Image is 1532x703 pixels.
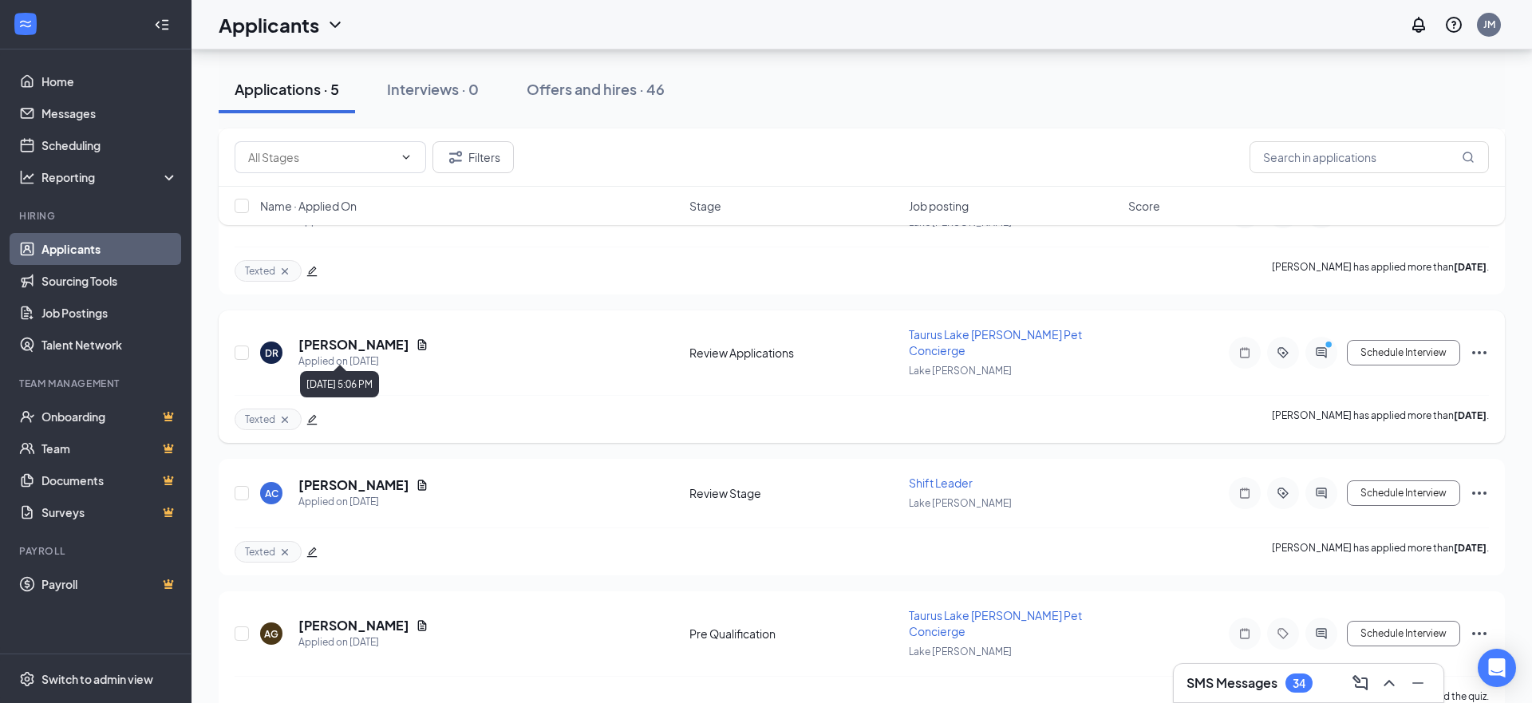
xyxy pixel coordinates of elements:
[19,377,175,390] div: Team Management
[909,476,973,490] span: Shift Leader
[1454,261,1487,273] b: [DATE]
[1409,15,1428,34] svg: Notifications
[278,265,291,278] svg: Cross
[909,198,969,214] span: Job posting
[909,608,1082,638] span: Taurus Lake [PERSON_NAME] Pet Concierge
[298,494,428,510] div: Applied on [DATE]
[1454,542,1487,554] b: [DATE]
[1462,151,1475,164] svg: MagnifyingGlass
[1454,409,1487,421] b: [DATE]
[298,634,428,650] div: Applied on [DATE]
[1348,670,1373,696] button: ComposeMessage
[298,476,409,494] h5: [PERSON_NAME]
[387,79,479,99] div: Interviews · 0
[446,148,465,167] svg: Filter
[235,79,339,99] div: Applications · 5
[41,265,178,297] a: Sourcing Tools
[1478,649,1516,687] div: Open Intercom Messenger
[1187,674,1277,692] h3: SMS Messages
[432,141,514,173] button: Filter Filters
[1470,484,1489,503] svg: Ellipses
[1470,624,1489,643] svg: Ellipses
[245,264,275,278] span: Texted
[41,401,178,432] a: OnboardingCrown
[909,497,1012,509] span: Lake [PERSON_NAME]
[298,353,428,369] div: Applied on [DATE]
[1347,621,1460,646] button: Schedule Interview
[1250,141,1489,173] input: Search in applications
[416,338,428,351] svg: Document
[19,169,35,185] svg: Analysis
[41,297,178,329] a: Job Postings
[689,626,899,642] div: Pre Qualification
[298,336,409,353] h5: [PERSON_NAME]
[1321,340,1340,353] svg: PrimaryDot
[1380,673,1399,693] svg: ChevronUp
[1351,673,1370,693] svg: ComposeMessage
[245,545,275,559] span: Texted
[1408,673,1427,693] svg: Minimize
[19,671,35,687] svg: Settings
[41,432,178,464] a: TeamCrown
[41,65,178,97] a: Home
[306,547,318,558] span: edit
[41,671,153,687] div: Switch to admin view
[41,129,178,161] a: Scheduling
[1273,346,1293,359] svg: ActiveTag
[219,11,319,38] h1: Applicants
[1272,541,1489,563] p: [PERSON_NAME] has applied more than .
[265,346,278,360] div: DR
[41,496,178,528] a: SurveysCrown
[1312,627,1331,640] svg: ActiveChat
[326,15,345,34] svg: ChevronDown
[909,646,1012,658] span: Lake [PERSON_NAME]
[1312,346,1331,359] svg: ActiveChat
[1470,343,1489,362] svg: Ellipses
[41,97,178,129] a: Messages
[1272,260,1489,282] p: [PERSON_NAME] has applied more than .
[18,16,34,32] svg: WorkstreamLogo
[41,233,178,265] a: Applicants
[41,464,178,496] a: DocumentsCrown
[300,371,379,397] div: [DATE] 5:06 PM
[1128,198,1160,214] span: Score
[41,568,178,600] a: PayrollCrown
[154,17,170,33] svg: Collapse
[416,619,428,632] svg: Document
[400,151,413,164] svg: ChevronDown
[1273,487,1293,500] svg: ActiveTag
[689,345,899,361] div: Review Applications
[1444,15,1463,34] svg: QuestionInfo
[306,414,318,425] span: edit
[245,413,275,426] span: Texted
[1235,487,1254,500] svg: Note
[278,546,291,559] svg: Cross
[278,413,291,426] svg: Cross
[265,487,278,500] div: AC
[1376,670,1402,696] button: ChevronUp
[264,627,278,641] div: AG
[1347,480,1460,506] button: Schedule Interview
[416,479,428,492] svg: Document
[19,209,175,223] div: Hiring
[1483,18,1495,31] div: JM
[1273,627,1293,640] svg: Tag
[909,327,1082,357] span: Taurus Lake [PERSON_NAME] Pet Concierge
[689,485,899,501] div: Review Stage
[689,198,721,214] span: Stage
[1347,340,1460,365] button: Schedule Interview
[1405,670,1431,696] button: Minimize
[527,79,665,99] div: Offers and hires · 46
[19,544,175,558] div: Payroll
[41,169,179,185] div: Reporting
[1235,627,1254,640] svg: Note
[41,329,178,361] a: Talent Network
[909,365,1012,377] span: Lake [PERSON_NAME]
[248,148,393,166] input: All Stages
[260,198,357,214] span: Name · Applied On
[306,266,318,277] span: edit
[1272,409,1489,430] p: [PERSON_NAME] has applied more than .
[298,617,409,634] h5: [PERSON_NAME]
[1293,677,1305,690] div: 34
[1235,346,1254,359] svg: Note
